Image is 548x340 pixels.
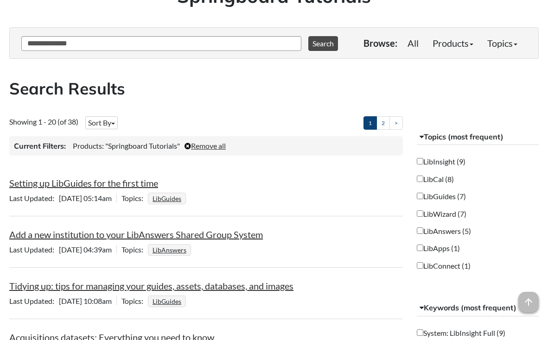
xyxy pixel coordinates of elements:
span: Topics [121,245,148,254]
span: Showing 1 - 20 (of 38) [9,117,78,126]
a: Setting up LibGuides for the first time [9,177,158,189]
a: Tidying up: tips for managing your guides, assets, databases, and images [9,280,293,291]
h3: Current Filters [14,141,66,151]
p: Browse: [363,37,397,50]
input: LibInsight (9) [417,158,423,164]
input: LibCal (8) [417,176,423,182]
label: LibInsight (9) [417,156,465,167]
a: 1 [363,116,377,130]
a: Add a new institution to your LibAnswers Shared Group System [9,229,263,240]
a: > [389,116,403,130]
span: Last Updated [9,245,59,254]
input: LibGuides (7) [417,193,423,199]
a: All [401,34,426,52]
input: LibApps (1) [417,245,423,251]
label: LibAnswers (5) [417,226,471,236]
span: Topics [121,296,148,305]
span: Last Updated [9,194,59,202]
a: LibGuides [151,295,183,308]
a: LibGuides [151,192,183,205]
input: LibConnect (1) [417,262,423,269]
ul: Topics [148,296,188,305]
input: LibAnswers (5) [417,227,423,234]
label: LibConnect (1) [417,260,471,271]
label: System: LibInsight Full (9) [417,327,505,338]
a: Products [426,34,480,52]
button: Search [308,36,338,51]
ul: Topics [148,245,193,254]
a: arrow_upward [518,293,539,304]
a: LibAnswers [151,243,188,257]
span: Topics [121,194,148,202]
span: "Springboard Tutorials" [105,141,180,150]
input: System: LibInsight Full (9) [417,329,423,336]
span: [DATE] 04:39am [9,245,116,254]
button: Sort By [85,116,118,129]
span: Last Updated [9,296,59,305]
ul: Topics [148,194,188,202]
label: LibCal (8) [417,174,454,184]
span: [DATE] 05:14am [9,194,116,202]
button: Topics (most frequent) [417,129,539,145]
input: LibWizard (7) [417,210,423,217]
h2: Search Results [9,77,539,100]
ul: Pagination of search results [363,116,403,130]
label: LibGuides (7) [417,191,466,201]
a: Remove all [185,141,226,150]
a: Topics [480,34,524,52]
span: arrow_upward [518,292,539,312]
label: LibWizard (7) [417,208,466,219]
span: Products: [73,141,104,150]
a: 2 [376,116,390,130]
span: [DATE] 10:08am [9,296,116,305]
button: Keywords (most frequent) [417,300,539,316]
label: LibApps (1) [417,243,460,253]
